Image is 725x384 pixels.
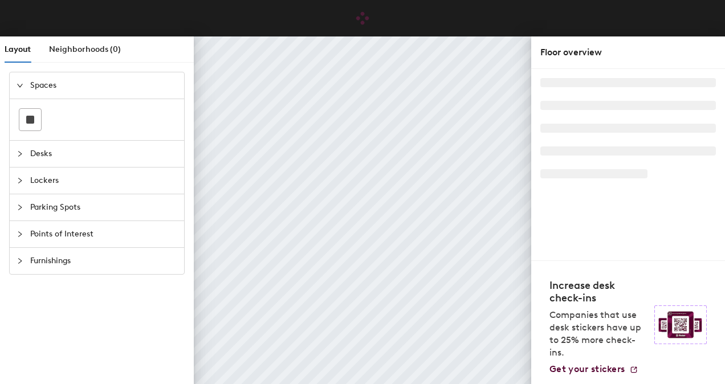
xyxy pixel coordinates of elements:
span: collapsed [17,177,23,184]
span: collapsed [17,204,23,211]
a: Get your stickers [549,363,638,375]
p: Companies that use desk stickers have up to 25% more check-ins. [549,309,647,359]
span: collapsed [17,231,23,238]
span: Furnishings [30,248,177,274]
span: Lockers [30,168,177,194]
img: Sticker logo [654,305,707,344]
span: Parking Spots [30,194,177,220]
span: Get your stickers [549,363,625,374]
span: collapsed [17,258,23,264]
h4: Increase desk check-ins [549,279,647,304]
span: Desks [30,141,177,167]
span: Spaces [30,72,177,99]
span: Layout [5,44,31,54]
span: expanded [17,82,23,89]
span: collapsed [17,150,23,157]
span: Points of Interest [30,221,177,247]
span: Neighborhoods (0) [49,44,121,54]
div: Floor overview [540,46,716,59]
